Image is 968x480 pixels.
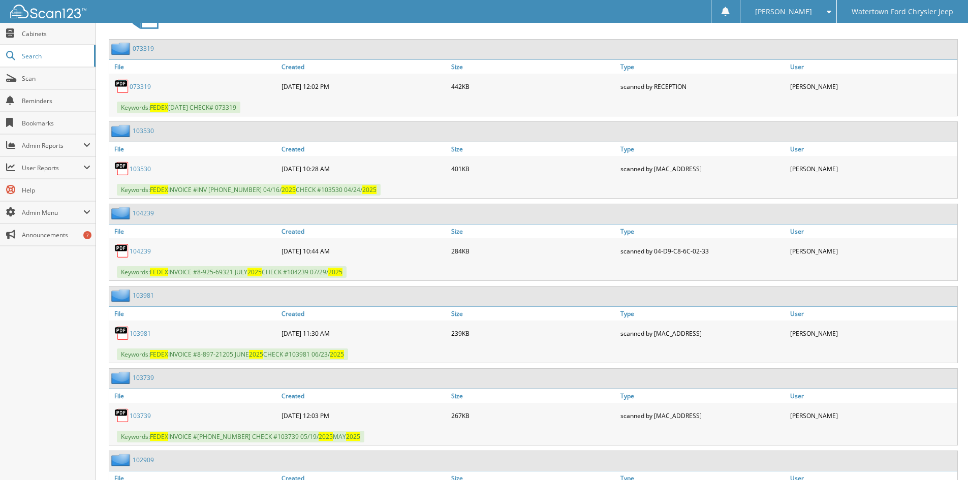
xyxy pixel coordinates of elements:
div: 442KB [449,76,618,97]
a: Size [449,60,618,74]
span: EX [161,268,168,276]
div: [DATE] 12:03 PM [279,405,449,426]
div: [PERSON_NAME] [788,158,957,179]
img: PDF.png [114,326,130,341]
img: folder2.png [111,42,133,55]
a: 102909 [133,456,154,464]
span: EX [161,350,168,359]
span: Search [22,52,89,60]
div: [DATE] 10:28 AM [279,158,449,179]
div: 267KB [449,405,618,426]
a: Size [449,307,618,321]
div: [PERSON_NAME] [788,323,957,343]
a: File [109,389,279,403]
a: Created [279,60,449,74]
a: 104239 [133,209,154,217]
a: 073319 [133,44,154,53]
span: 2025 [346,432,360,441]
span: Admin Menu [22,208,83,217]
a: User [788,60,957,74]
span: Bookmarks [22,119,90,127]
span: Keywords: [DATE] CHECK# 073319 [117,102,240,113]
div: 7 [83,231,91,239]
a: File [109,225,279,238]
div: scanned by [MAC_ADDRESS] [618,323,788,343]
a: 103739 [133,373,154,382]
a: File [109,142,279,156]
span: Watertown Ford Chrysler Jeep [852,9,953,15]
a: Type [618,225,788,238]
a: Created [279,307,449,321]
div: [PERSON_NAME] [788,405,957,426]
span: 2025 [362,185,377,194]
span: 2025 [328,268,342,276]
a: Type [618,389,788,403]
div: scanned by [MAC_ADDRESS] [618,405,788,426]
img: folder2.png [111,124,133,137]
a: User [788,389,957,403]
a: 103530 [130,165,151,173]
img: PDF.png [114,408,130,423]
div: 284KB [449,241,618,261]
a: User [788,307,957,321]
span: Cabinets [22,29,90,38]
a: Type [618,307,788,321]
span: EX [161,432,168,441]
div: [DATE] 12:02 PM [279,76,449,97]
div: 239KB [449,323,618,343]
a: User [788,142,957,156]
a: 103530 [133,126,154,135]
a: Created [279,142,449,156]
span: FED [150,432,161,441]
img: PDF.png [114,243,130,259]
a: Type [618,60,788,74]
img: scan123-logo-white.svg [10,5,86,18]
img: folder2.png [111,371,133,384]
span: User Reports [22,164,83,172]
span: Keywords: INVOICE #8-897-21205 JUNE CHECK #103981 06/23/ [117,348,348,360]
div: scanned by [MAC_ADDRESS] [618,158,788,179]
span: Keywords: INVOICE #INV [PHONE_NUMBER] 04/16/ CHECK #103530 04/24/ [117,184,381,196]
img: folder2.png [111,289,133,302]
div: [DATE] 11:30 AM [279,323,449,343]
div: [DATE] 10:44 AM [279,241,449,261]
span: Keywords: INVOICE #[PHONE_NUMBER] CHECK #103739 05/19/ MAY [117,431,364,442]
div: [PERSON_NAME] [788,241,957,261]
a: Type [618,142,788,156]
span: FED [150,185,161,194]
span: 2025 [247,268,262,276]
a: User [788,225,957,238]
span: 2025 [319,432,333,441]
span: Admin Reports [22,141,83,150]
span: Announcements [22,231,90,239]
span: FED [150,268,161,276]
span: 2025 [330,350,344,359]
img: folder2.png [111,207,133,219]
img: PDF.png [114,161,130,176]
span: FED [150,350,161,359]
div: [PERSON_NAME] [788,76,957,97]
a: Created [279,389,449,403]
img: folder2.png [111,454,133,466]
div: scanned by RECEPTION [618,76,788,97]
a: File [109,307,279,321]
span: Reminders [22,97,90,105]
a: 103739 [130,411,151,420]
img: PDF.png [114,79,130,94]
span: EX [161,185,168,194]
span: 2025 [282,185,296,194]
span: Help [22,186,90,195]
div: scanned by 04-D9-C8-6C-02-33 [618,241,788,261]
a: File [109,60,279,74]
a: 103981 [130,329,151,338]
a: 104239 [130,247,151,255]
a: 073319 [130,82,151,91]
span: Keywords: INVOICE #8-925-69321 JULY CHECK #104239 07/29/ [117,266,347,278]
span: [PERSON_NAME] [755,9,812,15]
span: 2025 [249,350,263,359]
a: Size [449,225,618,238]
a: 103981 [133,291,154,300]
a: Size [449,389,618,403]
a: Created [279,225,449,238]
a: Size [449,142,618,156]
